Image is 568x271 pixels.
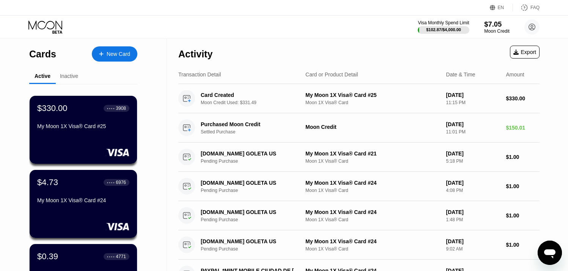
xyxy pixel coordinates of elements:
[490,4,513,11] div: EN
[305,124,440,130] div: Moon Credit
[30,170,137,238] div: $4.73● ● ● ●6976My Moon 1X Visa® Card #24
[446,209,500,215] div: [DATE]
[201,129,310,135] div: Settled Purchase
[201,246,310,252] div: Pending Purchase
[305,246,440,252] div: Moon 1X Visa® Card
[107,255,115,258] div: ● ● ● ●
[201,100,310,105] div: Moon Credit Used: $331.49
[201,121,302,127] div: Purchased Moon Credit
[446,100,500,105] div: 11:15 PM
[116,254,126,259] div: 4771
[116,106,126,111] div: 3908
[178,71,221,78] div: Transaction Detail
[178,230,540,260] div: [DOMAIN_NAME] GOLETA USPending PurchaseMy Moon 1X Visa® Card #24Moon 1X Visa® Card[DATE]9:02 AM$1.00
[510,46,540,59] div: Export
[178,84,540,113] div: Card CreatedMoon Credit Used: $331.49My Moon 1X Visa® Card #25Moon 1X Visa® Card[DATE]11:15 PM$33...
[201,158,310,164] div: Pending Purchase
[201,151,302,157] div: [DOMAIN_NAME] GOLETA US
[178,172,540,201] div: [DOMAIN_NAME] GOLETA USPending PurchaseMy Moon 1X Visa® Card #24Moon 1X Visa® Card[DATE]4:08 PM$1.00
[446,71,475,78] div: Date & Time
[305,71,358,78] div: Card or Product Detail
[446,180,500,186] div: [DATE]
[498,5,504,10] div: EN
[446,217,500,222] div: 1:48 PM
[305,151,440,157] div: My Moon 1X Visa® Card #21
[107,51,130,57] div: New Card
[29,49,56,60] div: Cards
[305,92,440,98] div: My Moon 1X Visa® Card #25
[484,29,510,34] div: Moon Credit
[37,103,68,113] div: $330.00
[116,180,126,185] div: 6976
[418,20,469,25] div: Visa Monthly Spend Limit
[426,27,461,32] div: $102.87 / $4,000.00
[305,188,440,193] div: Moon 1X Visa® Card
[484,20,510,28] div: $7.05
[446,246,500,252] div: 9:02 AM
[305,158,440,164] div: Moon 1X Visa® Card
[201,92,302,98] div: Card Created
[37,197,129,203] div: My Moon 1X Visa® Card #24
[418,20,469,34] div: Visa Monthly Spend Limit$102.87/$4,000.00
[506,242,540,248] div: $1.00
[201,180,302,186] div: [DOMAIN_NAME] GOLETA US
[37,123,129,129] div: My Moon 1X Visa® Card #25
[446,238,500,244] div: [DATE]
[201,209,302,215] div: [DOMAIN_NAME] GOLETA US
[35,73,50,79] div: Active
[201,188,310,193] div: Pending Purchase
[37,252,58,261] div: $0.39
[178,49,212,60] div: Activity
[538,241,562,265] iframe: Button to launch messaging window
[446,129,500,135] div: 11:01 PM
[178,201,540,230] div: [DOMAIN_NAME] GOLETA USPending PurchaseMy Moon 1X Visa® Card #24Moon 1X Visa® Card[DATE]1:48 PM$1.00
[92,46,137,62] div: New Card
[446,92,500,98] div: [DATE]
[506,95,540,101] div: $330.00
[305,238,440,244] div: My Moon 1X Visa® Card #24
[506,212,540,219] div: $1.00
[305,217,440,222] div: Moon 1X Visa® Card
[37,177,58,187] div: $4.73
[530,5,540,10] div: FAQ
[305,100,440,105] div: Moon 1X Visa® Card
[506,154,540,160] div: $1.00
[513,49,536,55] div: Export
[506,71,524,78] div: Amount
[60,73,78,79] div: Inactive
[30,96,137,164] div: $330.00● ● ● ●3908My Moon 1X Visa® Card #25
[201,238,302,244] div: [DOMAIN_NAME] GOLETA US
[107,107,115,109] div: ● ● ● ●
[201,217,310,222] div: Pending Purchase
[446,158,500,164] div: 5:18 PM
[446,188,500,193] div: 4:08 PM
[484,20,510,34] div: $7.05Moon Credit
[305,209,440,215] div: My Moon 1X Visa® Card #24
[506,125,540,131] div: $150.01
[446,151,500,157] div: [DATE]
[513,4,540,11] div: FAQ
[178,143,540,172] div: [DOMAIN_NAME] GOLETA USPending PurchaseMy Moon 1X Visa® Card #21Moon 1X Visa® Card[DATE]5:18 PM$1.00
[446,121,500,127] div: [DATE]
[178,113,540,143] div: Purchased Moon CreditSettled PurchaseMoon Credit[DATE]11:01 PM$150.01
[506,183,540,189] div: $1.00
[107,181,115,184] div: ● ● ● ●
[305,180,440,186] div: My Moon 1X Visa® Card #24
